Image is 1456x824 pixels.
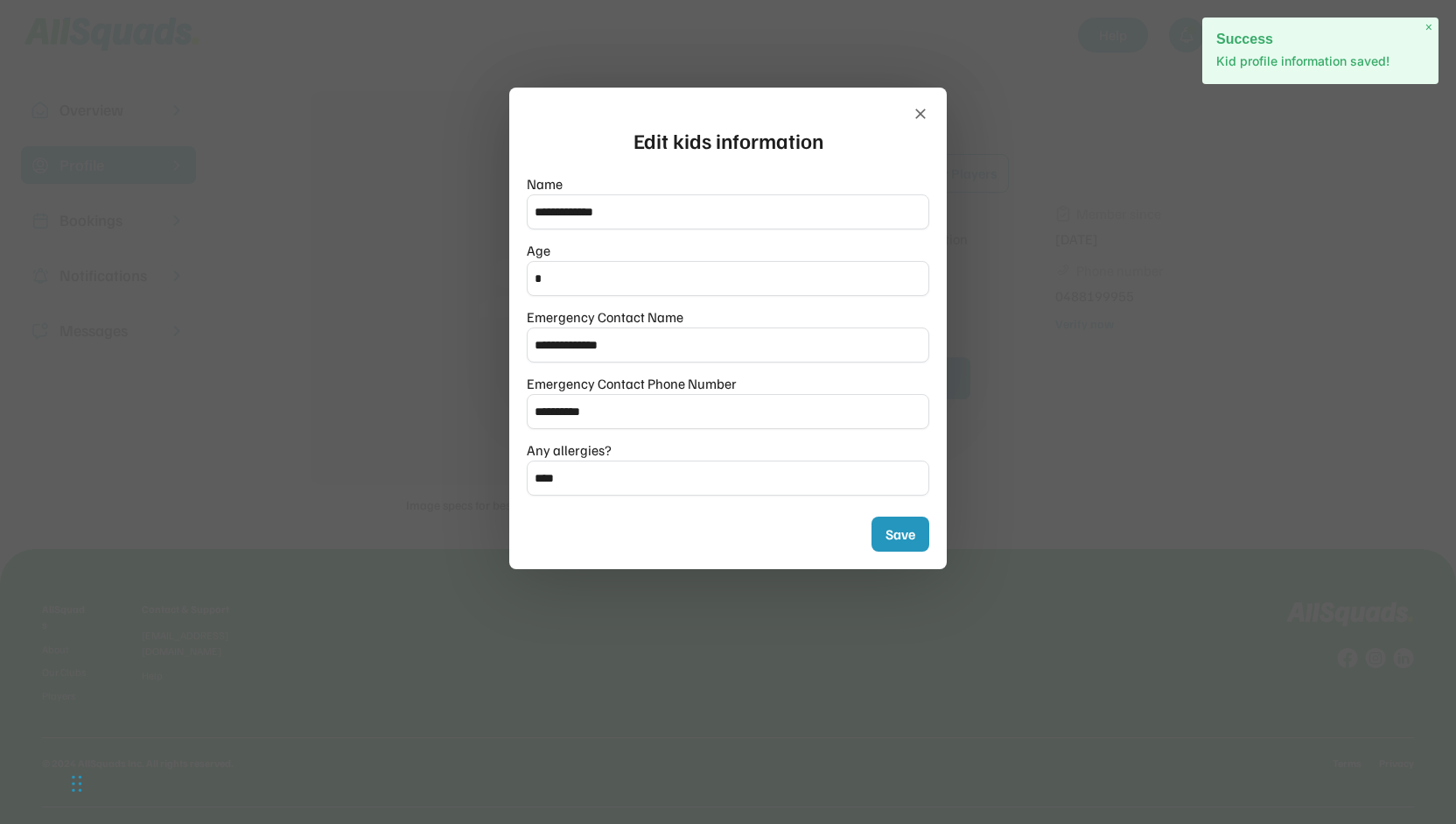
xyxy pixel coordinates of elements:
[527,173,563,194] div: Name
[871,517,929,552] button: Save
[527,240,550,261] div: Age
[1216,53,1424,70] p: Kid profile information saved!
[633,124,823,156] div: Edit kids information
[527,306,683,327] div: Emergency Contact Name
[527,440,612,461] div: Any allergies?
[527,373,737,394] div: Emergency Contact Phone Number
[1425,20,1432,35] span: ×
[1216,32,1424,46] h2: Success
